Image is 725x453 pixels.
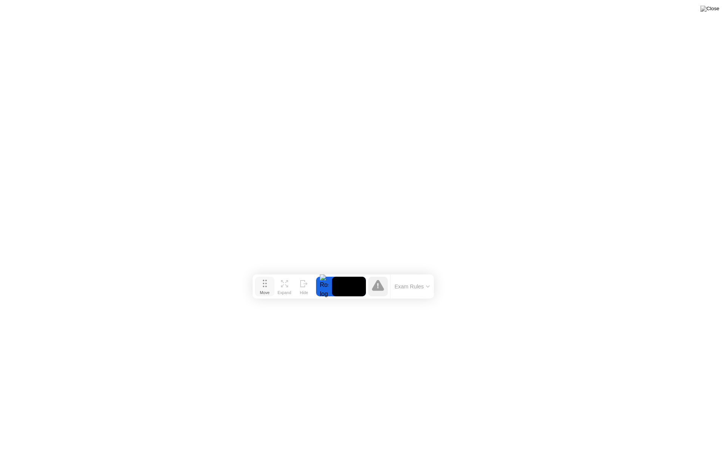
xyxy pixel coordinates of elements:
button: Expand [275,277,294,296]
div: Expand [278,290,291,295]
button: Move [255,277,275,296]
button: Hide [294,277,314,296]
button: Exam Rules [392,283,432,290]
div: Hide [300,290,308,295]
div: Move [260,290,270,295]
